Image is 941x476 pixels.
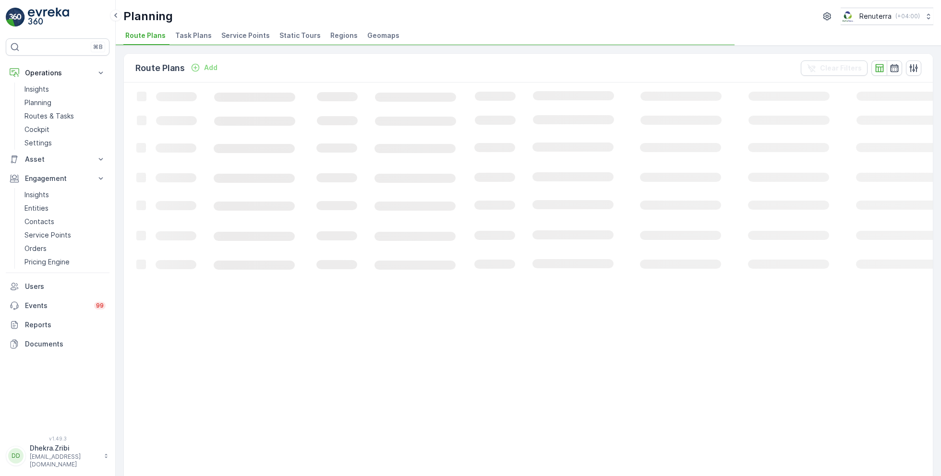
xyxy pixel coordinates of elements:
p: Cockpit [24,125,49,134]
a: Entities [21,202,109,215]
p: Engagement [25,174,90,183]
p: Renuterra [859,12,892,21]
p: Pricing Engine [24,257,70,267]
img: Screenshot_2024-07-26_at_13.33.01.png [841,11,856,22]
p: Route Plans [135,61,185,75]
button: Add [187,62,221,73]
a: Planning [21,96,109,109]
img: logo [6,8,25,27]
span: Static Tours [279,31,321,40]
a: Orders [21,242,109,255]
p: Contacts [24,217,54,226]
p: Users [25,282,106,291]
button: Engagement [6,169,109,188]
img: logo_light-DOdMpM7g.png [28,8,69,27]
p: Orders [24,244,47,253]
a: Cockpit [21,123,109,136]
p: Operations [25,68,90,78]
a: Users [6,277,109,296]
p: Planning [24,98,51,107]
p: Reports [25,320,106,330]
a: Settings [21,136,109,150]
span: Task Plans [175,31,212,40]
p: Routes & Tasks [24,111,74,121]
a: Routes & Tasks [21,109,109,123]
a: Documents [6,334,109,354]
button: Renuterra(+04:00) [841,8,933,25]
a: Insights [21,83,109,96]
p: Clear Filters [820,63,862,73]
a: Pricing Engine [21,255,109,269]
span: Regions [330,31,358,40]
p: ⌘B [93,43,103,51]
p: Asset [25,155,90,164]
span: Route Plans [125,31,166,40]
a: Contacts [21,215,109,228]
a: Reports [6,315,109,334]
p: Settings [24,138,52,148]
p: Entities [24,203,48,213]
p: Events [25,301,88,310]
button: Operations [6,63,109,83]
p: Documents [25,339,106,349]
span: Service Points [221,31,270,40]
a: Insights [21,188,109,202]
a: Service Points [21,228,109,242]
span: Geomaps [367,31,399,40]
p: Dhekra.Zribi [30,443,99,453]
p: Insights [24,84,49,94]
button: Clear Filters [801,60,868,76]
p: Insights [24,190,49,200]
p: 99 [96,302,104,309]
span: v 1.49.3 [6,436,109,441]
button: Asset [6,150,109,169]
button: DDDhekra.Zribi[EMAIL_ADDRESS][DOMAIN_NAME] [6,443,109,468]
div: DD [8,448,24,464]
p: [EMAIL_ADDRESS][DOMAIN_NAME] [30,453,99,468]
p: Planning [123,9,173,24]
p: ( +04:00 ) [895,12,920,20]
p: Add [204,63,217,72]
p: Service Points [24,230,71,240]
a: Events99 [6,296,109,315]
